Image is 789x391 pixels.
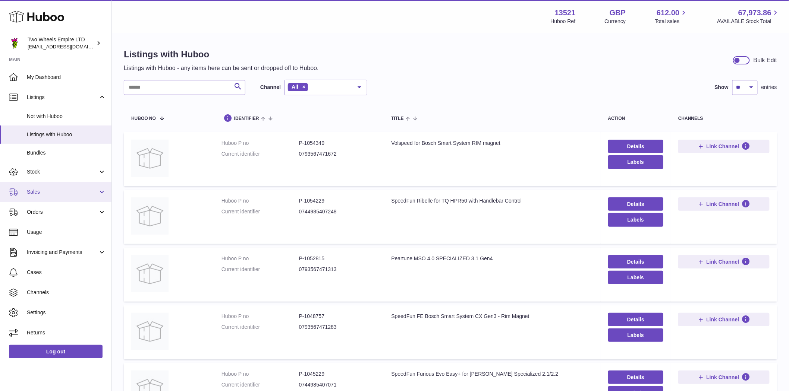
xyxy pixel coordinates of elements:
div: Volspeed for Bosch Smart System RIM magnet [392,140,593,147]
img: Volspeed for Bosch Smart System RIM magnet [131,140,169,177]
dt: Current identifier [221,208,299,215]
span: Channels [27,289,106,296]
span: Orders [27,209,98,216]
label: Show [715,84,729,91]
span: Listings with Huboo [27,131,106,138]
span: Total sales [655,18,688,25]
span: Link Channel [707,201,739,207]
span: AVAILABLE Stock Total [717,18,780,25]
dd: P-1054229 [299,197,377,204]
dd: 0793567471283 [299,324,377,331]
div: Bulk Edit [754,56,777,64]
a: Details [608,255,664,268]
span: Settings [27,309,106,316]
span: Invoicing and Payments [27,249,98,256]
dt: Huboo P no [221,140,299,147]
span: Link Channel [707,316,739,323]
button: Labels [608,155,664,169]
button: Link Channel [678,197,770,211]
div: SpeedFun Ribelle for TQ HPR50 with Handlebar Control [392,197,593,204]
strong: 13521 [555,8,576,18]
dt: Current identifier [221,150,299,158]
span: title [392,116,404,121]
a: Details [608,140,664,153]
div: Currency [605,18,626,25]
span: My Dashboard [27,74,106,81]
div: Huboo Ref [551,18,576,25]
button: Labels [608,271,664,284]
span: Link Channel [707,374,739,381]
span: Bundles [27,149,106,156]
button: Link Channel [678,313,770,326]
div: SpeedFun Furious Evo Easy+ for [PERSON_NAME] Specialized 2.1/2.2 [392,371,593,378]
p: Listings with Huboo - any items here can be sent or dropped off to Huboo. [124,64,319,72]
span: Sales [27,188,98,195]
a: Details [608,313,664,326]
dd: 0793567471672 [299,150,377,158]
dt: Current identifier [221,381,299,388]
dd: 0744985407248 [299,208,377,215]
strong: GBP [610,8,626,18]
span: Usage [27,229,106,236]
label: Channel [260,84,281,91]
dd: P-1045229 [299,371,377,378]
img: internalAdmin-13521@internal.huboo.com [9,38,20,49]
dt: Current identifier [221,266,299,273]
div: SpeedFun FE Bosch Smart System CX Gen3 - Rim Magnet [392,313,593,320]
dt: Huboo P no [221,197,299,204]
dt: Current identifier [221,324,299,331]
span: Huboo no [131,116,156,121]
div: Two Wheels Empire LTD [28,36,95,50]
button: Link Channel [678,140,770,153]
span: Cases [27,269,106,276]
button: Labels [608,213,664,226]
img: Peartune MSO 4.0 SPECIALIZED 3.1 Gen4 [131,255,169,292]
dd: P-1052815 [299,255,377,262]
dt: Huboo P no [221,255,299,262]
dd: 0744985407071 [299,381,377,388]
button: Link Channel [678,371,770,384]
dd: 0793567471313 [299,266,377,273]
div: action [608,116,664,121]
span: entries [761,84,777,91]
dd: P-1048757 [299,313,377,320]
dt: Huboo P no [221,371,299,378]
button: Labels [608,328,664,342]
img: SpeedFun FE Bosch Smart System CX Gen3 - Rim Magnet [131,313,169,350]
div: Peartune MSO 4.0 SPECIALIZED 3.1 Gen4 [392,255,593,262]
img: SpeedFun Ribelle for TQ HPR50 with Handlebar Control [131,197,169,235]
span: Listings [27,94,98,101]
a: Details [608,197,664,211]
span: Returns [27,329,106,336]
span: identifier [234,116,259,121]
dt: Huboo P no [221,313,299,320]
a: Log out [9,345,103,358]
span: Link Channel [707,143,739,150]
h1: Listings with Huboo [124,48,319,60]
span: [EMAIL_ADDRESS][DOMAIN_NAME] [28,44,110,50]
dd: P-1054349 [299,140,377,147]
span: Not with Huboo [27,113,106,120]
div: channels [678,116,770,121]
a: 612.00 Total sales [655,8,688,25]
a: 67,973.86 AVAILABLE Stock Total [717,8,780,25]
span: 612.00 [657,8,679,18]
span: Link Channel [707,258,739,265]
button: Link Channel [678,255,770,268]
a: Details [608,371,664,384]
span: 67,973.86 [738,8,771,18]
span: All [292,84,298,90]
span: Stock [27,168,98,175]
